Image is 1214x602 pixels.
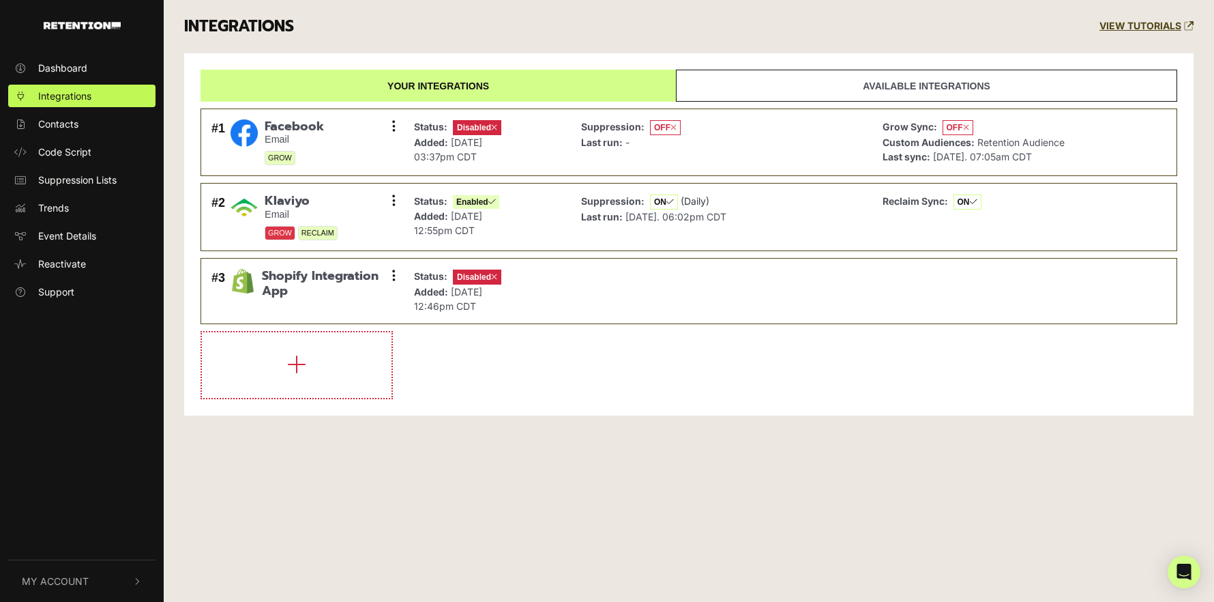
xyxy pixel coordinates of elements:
[414,121,447,132] strong: Status:
[581,137,623,148] strong: Last run:
[1168,556,1200,588] div: Open Intercom Messenger
[453,195,499,209] span: Enabled
[933,151,1032,162] span: [DATE]. 07:05am CDT
[8,560,156,602] button: My Account
[8,85,156,107] a: Integrations
[414,286,448,298] strong: Added:
[8,281,156,303] a: Support
[883,195,948,207] strong: Reclaim Sync:
[38,285,74,299] span: Support
[681,195,709,207] span: (Daily)
[414,286,482,312] span: [DATE] 12:46pm CDT
[211,119,225,166] div: #1
[414,210,448,222] strong: Added:
[453,270,501,285] span: Disabled
[38,257,86,271] span: Reactivate
[8,141,156,163] a: Code Script
[38,229,96,243] span: Event Details
[265,151,295,165] span: GROW
[265,226,295,240] span: GROW
[650,195,678,210] span: ON
[8,225,156,247] a: Event Details
[201,70,676,102] a: Your integrations
[581,121,645,132] strong: Suppression:
[231,269,255,293] img: Shopify Integration App
[1099,20,1194,32] a: VIEW TUTORIALS
[414,137,448,148] strong: Added:
[38,201,69,215] span: Trends
[8,253,156,275] a: Reactivate
[625,211,726,223] span: [DATE]. 06:02pm CDT
[211,194,225,240] div: #2
[676,70,1177,102] a: Available integrations
[977,137,1065,148] span: Retention Audience
[581,195,645,207] strong: Suppression:
[231,194,258,221] img: Klaviyo
[265,194,338,209] span: Klaviyo
[8,169,156,191] a: Suppression Lists
[38,89,91,103] span: Integrations
[38,117,78,131] span: Contacts
[265,119,324,134] span: Facebook
[8,57,156,79] a: Dashboard
[943,120,973,135] span: OFF
[211,269,225,313] div: #3
[414,195,447,207] strong: Status:
[38,173,117,187] span: Suppression Lists
[581,211,623,223] strong: Last run:
[650,120,681,135] span: OFF
[883,137,975,148] strong: Custom Audiences:
[8,197,156,219] a: Trends
[953,195,981,210] span: ON
[231,119,258,147] img: Facebook
[262,269,394,298] span: Shopify Integration App
[265,134,324,145] small: Email
[38,145,91,159] span: Code Script
[883,151,930,162] strong: Last sync:
[44,22,121,29] img: Retention.com
[414,137,482,162] span: [DATE] 03:37pm CDT
[184,17,294,36] h3: INTEGRATIONS
[22,574,89,588] span: My Account
[38,61,87,75] span: Dashboard
[298,226,338,240] span: RECLAIM
[265,209,338,220] small: Email
[625,137,630,148] span: -
[883,121,937,132] strong: Grow Sync:
[453,120,501,135] span: Disabled
[8,113,156,135] a: Contacts
[414,270,447,282] strong: Status:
